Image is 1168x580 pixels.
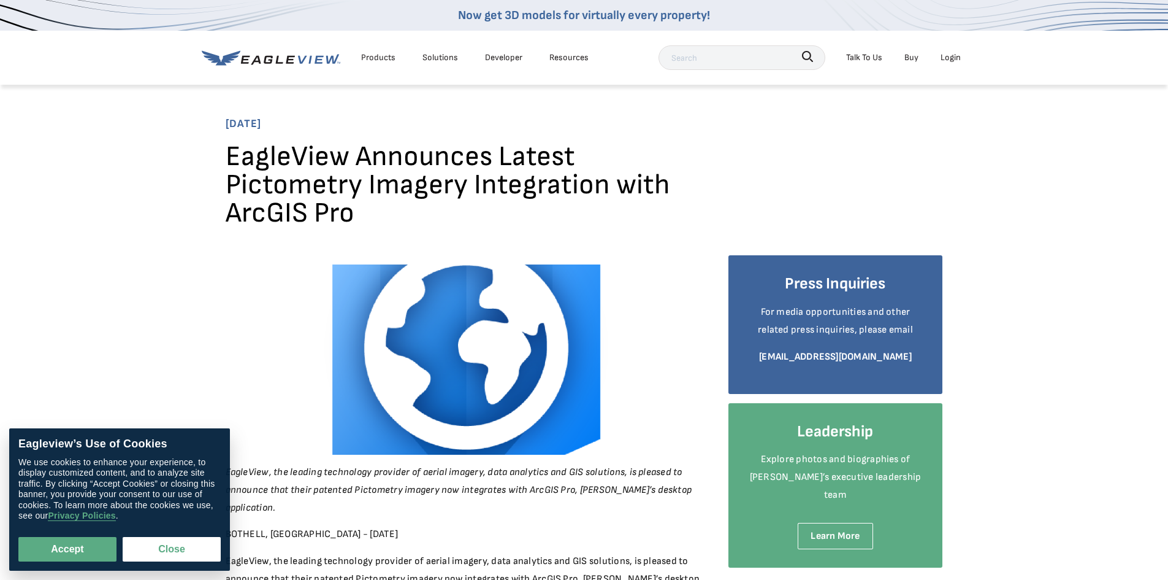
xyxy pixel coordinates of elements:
p: BOTHELL, [GEOGRAPHIC_DATA] - [DATE] [226,526,704,544]
em: EagleView, the leading technology provider of aerial imagery, data analytics and GIS solutions, i... [226,466,692,514]
div: Talk To Us [846,50,882,65]
div: Products [361,50,395,65]
span: [DATE] [226,114,943,134]
div: Solutions [422,50,458,65]
div: Resources [549,50,589,65]
img: arcgis pro [226,265,704,455]
a: Buy [904,50,918,65]
a: Now get 3D models for virtually every property! [458,8,710,23]
a: [EMAIL_ADDRESS][DOMAIN_NAME] [759,351,912,363]
a: Learn More [798,523,872,549]
div: Login [941,50,961,65]
p: For media opportunities and other related press inquiries, please email [747,304,925,339]
p: Explore photos and biographies of [PERSON_NAME]’s executive leadership team [747,451,925,504]
button: Accept [18,537,116,562]
a: Developer [485,50,522,65]
div: Eagleview’s Use of Cookies [18,438,221,451]
h1: EagleView Announces Latest Pictometry Imagery Integration with ArcGIS Pro [226,143,704,237]
input: Search [658,45,825,70]
a: Privacy Policies [48,511,115,522]
div: We use cookies to enhance your experience, to display customized content, and to analyze site tra... [18,457,221,522]
h4: Leadership [747,422,925,443]
button: Close [123,537,221,562]
h4: Press Inquiries [747,274,925,295]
